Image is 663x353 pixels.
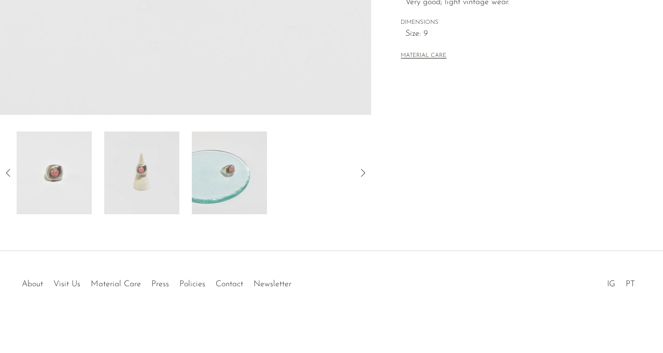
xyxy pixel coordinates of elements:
button: MATERIAL CARE [401,52,446,60]
ul: Social Medias [602,272,640,291]
a: Material Care [91,280,141,288]
ul: Quick links [17,272,297,291]
img: Ribbed Rose Quartz Ring [104,131,179,214]
a: Policies [179,280,205,288]
span: DIMENSIONS [401,18,634,27]
a: About [22,280,43,288]
a: Contact [216,280,243,288]
img: Ribbed Rose Quartz Ring [17,131,92,214]
a: PT [626,280,635,288]
img: Ribbed Rose Quartz Ring [192,131,267,214]
a: Press [151,280,169,288]
span: Size: 9 [405,27,634,41]
a: Visit Us [53,280,80,288]
a: IG [607,280,615,288]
